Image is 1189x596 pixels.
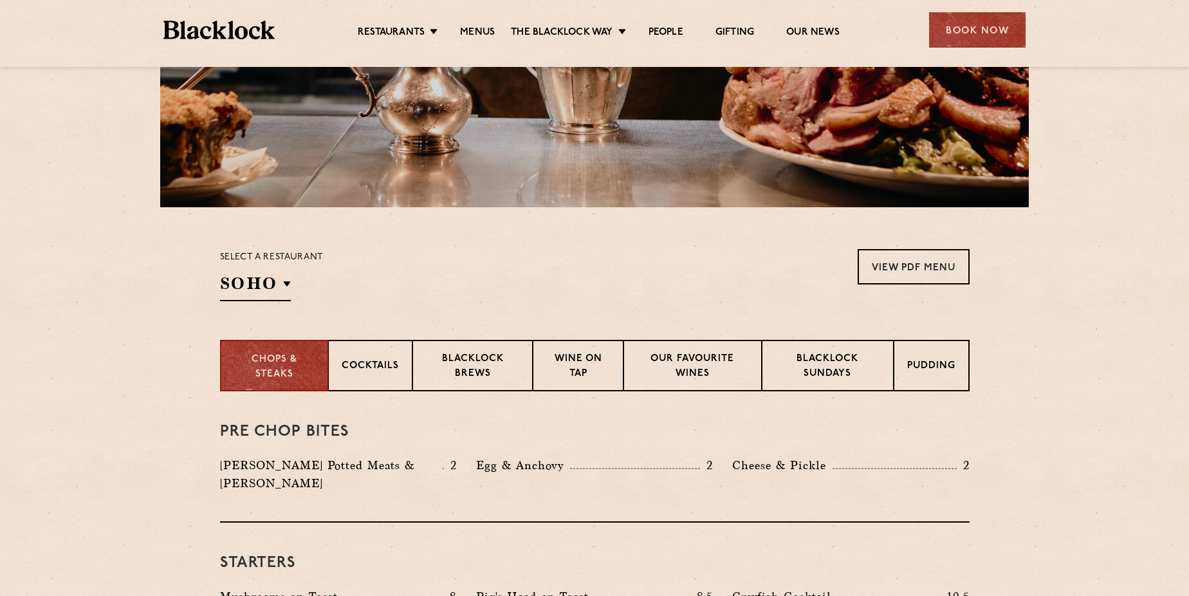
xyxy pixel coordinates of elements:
p: [PERSON_NAME] Potted Meats & [PERSON_NAME] [220,456,443,492]
p: Blacklock Sundays [775,352,880,382]
a: Restaurants [358,26,425,41]
p: Wine on Tap [546,352,609,382]
img: BL_Textured_Logo-footer-cropped.svg [163,21,275,39]
p: Blacklock Brews [426,352,520,382]
a: People [649,26,683,41]
h3: Pre Chop Bites [220,424,970,440]
div: Book Now [929,12,1026,48]
p: 2 [444,457,457,474]
p: Chops & Steaks [234,353,315,382]
p: Cocktails [342,359,399,375]
h2: SOHO [220,272,291,301]
h3: Starters [220,555,970,572]
p: Egg & Anchovy [476,456,570,474]
p: Pudding [907,359,955,375]
a: View PDF Menu [858,249,970,284]
p: Select a restaurant [220,249,324,266]
p: 2 [957,457,970,474]
p: Cheese & Pickle [732,456,833,474]
a: Gifting [715,26,754,41]
a: The Blacklock Way [511,26,613,41]
a: Our News [786,26,840,41]
p: Our favourite wines [637,352,748,382]
p: 2 [700,457,713,474]
a: Menus [460,26,495,41]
